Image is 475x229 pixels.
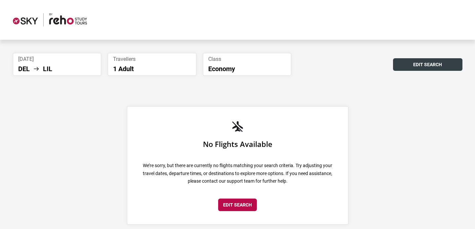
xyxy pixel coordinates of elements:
button: Edit Search [218,199,257,211]
span: [DATE] [18,56,96,62]
span: Class [208,56,286,62]
p: 1 Adult [113,65,191,73]
li: LIL [43,65,52,73]
p: We’re sorry, but there are currently no flights matching your search criteria. Try adjusting your... [140,162,335,186]
h1: No Flights Available [140,140,335,148]
button: Edit Search [393,58,462,71]
span: Travellers [113,56,191,62]
p: Economy [208,65,286,73]
li: DEL [18,65,30,73]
